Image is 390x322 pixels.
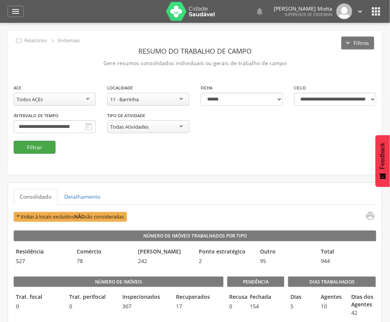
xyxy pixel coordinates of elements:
label: Intervalo de Tempo [14,113,59,119]
a: Detalhamento [58,189,106,205]
legend: Residência [14,248,71,257]
i:  [365,210,376,221]
span: 42 [349,309,376,317]
i:  [84,122,93,131]
p: Relatórios [24,38,47,44]
span: 95 [258,257,315,265]
a:  [255,3,264,19]
a: Consolidado [14,189,57,205]
legend: Ponto estratégico [197,248,254,257]
i:  [255,7,264,16]
legend: Dias dos Agentes [349,293,376,309]
a:  [8,6,24,17]
span: 5 [288,303,315,311]
b: NÃO [75,214,85,220]
label: Ciclo [294,85,306,91]
legend: Número de imóveis [14,277,224,287]
legend: Recuperados [174,293,223,302]
div: Todas Atividades [110,123,149,130]
i:  [48,37,57,45]
span: Feedback [379,143,386,169]
span: 0 [227,303,244,311]
header: Resumo do Trabalho de Campo [14,44,376,58]
span: * Visitas à locais excluídos são consideradas [14,212,127,222]
span: 242 [136,257,193,265]
legend: Número de Imóveis Trabalhados por Tipo [14,231,376,241]
legend: Inspecionados [120,293,170,302]
i:  [11,7,20,16]
legend: Recusa [227,293,244,302]
legend: Comércio [75,248,132,257]
span: 527 [14,257,71,265]
button: Feedback - Mostrar pesquisa [376,135,390,187]
i:  [15,37,23,45]
span: 17 [174,303,223,311]
label: Tipo de Atividade [107,113,145,119]
span: 0 [67,303,116,311]
legend: Pendência [227,277,285,287]
label: ACE [14,85,21,91]
span: 78 [75,257,132,265]
p: Gere resumos consolidados individuais ou gerais de trabalho de campo [14,58,376,69]
span: 944 [319,257,376,265]
legend: Dias Trabalhados [288,277,376,287]
span: Supervisor de Endemias [284,12,333,17]
legend: Dias [288,293,315,302]
legend: Trat. perifocal [67,293,116,302]
legend: [PERSON_NAME] [136,248,193,257]
span: 2 [197,257,254,265]
legend: Outro [258,248,315,257]
span: 0 [14,303,63,311]
div: 11 - Barrinha [110,96,139,103]
p: Endemias [58,38,80,44]
legend: Total [319,248,376,257]
button: Filtros [341,37,374,49]
i:  [370,5,382,18]
legend: Trat. focal [14,293,63,302]
legend: Fechada [247,293,264,302]
span: 307 [120,303,170,311]
label: Localidade [107,85,133,91]
span: 10 [319,303,345,311]
a:  [361,210,376,223]
div: Todos ACEs [17,96,43,103]
button: Filtrar [14,141,55,154]
legend: Agentes [319,293,345,302]
span: 154 [247,303,264,311]
label: Ficha [201,85,212,91]
a:  [356,3,365,19]
i:  [356,7,365,16]
p: [PERSON_NAME] Motta [274,6,333,11]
